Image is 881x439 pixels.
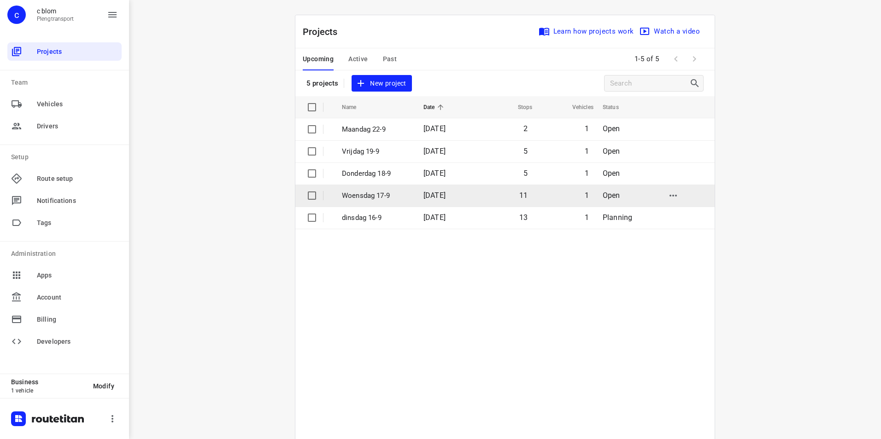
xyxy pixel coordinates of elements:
[342,102,369,113] span: Name
[603,124,620,133] span: Open
[7,117,122,135] div: Drivers
[603,102,631,113] span: Status
[523,147,528,156] span: 5
[303,53,334,65] span: Upcoming
[519,191,528,200] span: 11
[342,146,410,157] p: Vrijdag 19-9
[7,191,122,210] div: Notifications
[523,169,528,178] span: 5
[342,168,410,179] p: Donderdag 18-9
[7,266,122,284] div: Apps
[37,196,118,206] span: Notifications
[423,147,446,156] span: [DATE]
[7,6,26,24] div: c
[423,124,446,133] span: [DATE]
[352,75,411,92] button: New project
[7,214,122,232] div: Tags
[357,78,406,89] span: New project
[689,78,703,89] div: Search
[585,169,589,178] span: 1
[523,124,528,133] span: 2
[7,42,122,61] div: Projects
[37,7,74,15] p: c blom
[603,169,620,178] span: Open
[7,332,122,351] div: Developers
[585,191,589,200] span: 1
[37,293,118,302] span: Account
[423,213,446,222] span: [DATE]
[423,102,447,113] span: Date
[603,213,632,222] span: Planning
[37,99,118,109] span: Vehicles
[93,382,114,390] span: Modify
[383,53,397,65] span: Past
[86,378,122,394] button: Modify
[423,169,446,178] span: [DATE]
[603,191,620,200] span: Open
[685,50,704,68] span: Next Page
[37,121,118,131] span: Drivers
[11,249,122,259] p: Administration
[7,288,122,306] div: Account
[7,169,122,188] div: Route setup
[585,124,589,133] span: 1
[631,49,663,69] span: 1-5 of 5
[342,191,410,201] p: Woensdag 17-9
[423,191,446,200] span: [DATE]
[7,310,122,329] div: Billing
[610,76,689,91] input: Search projects
[506,102,533,113] span: Stops
[342,124,410,135] p: Maandag 22-9
[348,53,368,65] span: Active
[37,16,74,22] p: Plengtransport
[37,47,118,57] span: Projects
[11,387,86,394] p: 1 vehicle
[603,147,620,156] span: Open
[667,50,685,68] span: Previous Page
[11,378,86,386] p: Business
[303,25,345,39] p: Projects
[37,337,118,347] span: Developers
[37,218,118,228] span: Tags
[7,95,122,113] div: Vehicles
[11,152,122,162] p: Setup
[560,102,593,113] span: Vehicles
[37,271,118,280] span: Apps
[37,174,118,184] span: Route setup
[11,78,122,87] p: Team
[519,213,528,222] span: 13
[37,315,118,324] span: Billing
[342,213,410,223] p: dinsdag 16-9
[306,79,338,87] p: 5 projects
[585,147,589,156] span: 1
[585,213,589,222] span: 1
